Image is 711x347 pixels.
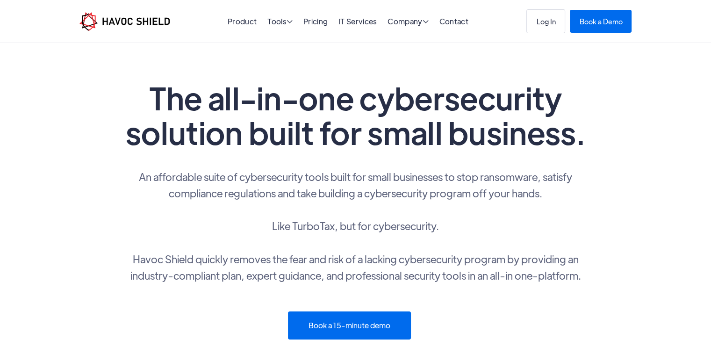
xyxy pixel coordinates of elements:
[439,16,468,26] a: Contact
[664,302,711,347] iframe: Chat Widget
[388,18,429,27] div: Company
[423,18,429,25] span: 
[288,311,411,340] a: Book a 15-minute demo
[122,80,589,150] h1: The all-in-one cybersecurity solution built for small business.
[526,9,565,33] a: Log In
[303,16,328,26] a: Pricing
[228,16,257,26] a: Product
[122,168,589,283] p: An affordable suite of cybersecurity tools built for small businesses to stop ransomware, satisfy...
[570,10,632,33] a: Book a Demo
[267,18,293,27] div: Tools
[338,16,377,26] a: IT Services
[388,18,429,27] div: Company
[79,12,170,31] img: Havoc Shield logo
[79,12,170,31] a: home
[267,18,293,27] div: Tools
[287,18,293,25] span: 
